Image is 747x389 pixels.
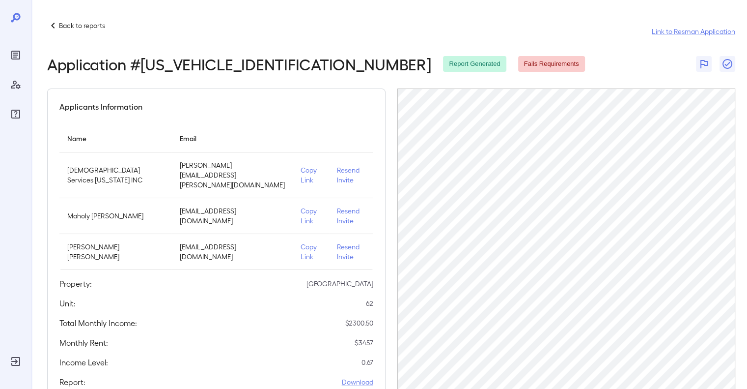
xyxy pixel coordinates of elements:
[179,206,284,226] p: [EMAIL_ADDRESS][DOMAIN_NAME]
[443,60,506,69] span: Report Generated
[59,337,108,349] h5: Monthly Rent:
[59,298,76,309] h5: Unit:
[301,165,321,185] p: Copy Link
[301,242,321,262] p: Copy Link
[696,56,712,72] button: Flag Report
[179,160,284,190] p: [PERSON_NAME][EMAIL_ADDRESS][PERSON_NAME][DOMAIN_NAME]
[337,165,365,185] p: Resend Invite
[67,211,164,221] p: Maholy [PERSON_NAME]
[59,317,137,329] h5: Total Monthly Income:
[67,165,164,185] p: [DEMOGRAPHIC_DATA] Services [US_STATE] INC
[306,279,373,289] p: [GEOGRAPHIC_DATA]
[8,106,24,122] div: FAQ
[59,21,105,30] p: Back to reports
[361,358,373,367] p: 0.67
[8,354,24,369] div: Log Out
[59,124,373,270] table: simple table
[652,27,735,36] a: Link to Resman Application
[59,278,92,290] h5: Property:
[47,55,431,73] h2: Application # [US_VEHICLE_IDENTIFICATION_NUMBER]
[518,60,585,69] span: Fails Requirements
[67,242,164,262] p: [PERSON_NAME] [PERSON_NAME]
[171,124,292,152] th: Email
[337,242,365,262] p: Resend Invite
[301,206,321,226] p: Copy Link
[59,124,171,152] th: Name
[342,377,373,387] a: Download
[8,77,24,92] div: Manage Users
[719,56,735,72] button: Close Report
[337,206,365,226] p: Resend Invite
[59,376,85,388] h5: Report:
[8,47,24,63] div: Reports
[345,318,373,328] p: $ 2300.50
[59,101,142,113] h5: Applicants Information
[59,357,108,368] h5: Income Level:
[179,242,284,262] p: [EMAIL_ADDRESS][DOMAIN_NAME]
[355,338,373,348] p: $ 3457
[366,299,373,308] p: 62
